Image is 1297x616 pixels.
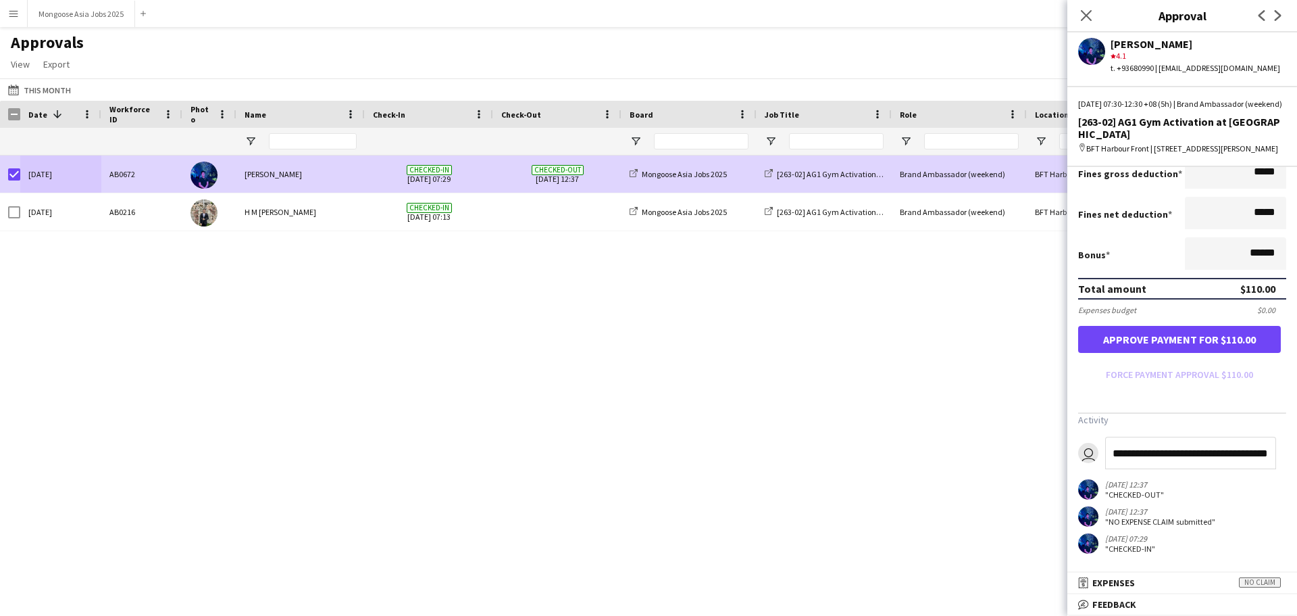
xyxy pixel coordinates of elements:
[1035,110,1069,120] span: Location
[1092,577,1135,589] span: Expenses
[11,58,30,70] span: View
[630,169,727,179] a: Mongoose Asia Jobs 2025
[1027,193,1162,231] div: BFT Harbour Front
[765,207,961,217] a: [263-02] AG1 Gym Activation at [GEOGRAPHIC_DATA]
[1078,208,1172,220] label: Fines net deduction
[101,193,182,231] div: AB0216
[407,203,452,213] span: Checked-in
[642,169,727,179] span: Mongoose Asia Jobs 2025
[407,165,452,175] span: Checked-in
[892,193,1027,231] div: Brand Ambassador (weekend)
[245,135,257,147] button: Open Filter Menu
[101,156,182,193] div: AB0672
[1111,50,1280,62] div: 4.1
[501,110,541,120] span: Check-Out
[630,110,653,120] span: Board
[1092,598,1136,611] span: Feedback
[654,133,748,149] input: Board Filter Input
[630,207,727,217] a: Mongoose Asia Jobs 2025
[924,133,1019,149] input: Role Filter Input
[43,58,70,70] span: Export
[532,165,584,175] span: Checked-out
[1078,506,1098,527] app-user-avatar: Yu Xue Tan
[236,193,365,231] div: H M [PERSON_NAME]
[20,156,101,193] div: [DATE]
[1078,116,1286,140] div: [263-02] AG1 Gym Activation at [GEOGRAPHIC_DATA]
[1067,594,1297,615] mat-expansion-panel-header: Feedback
[1078,479,1098,500] app-user-avatar: Yu Xue Tan
[900,135,912,147] button: Open Filter Menu
[765,110,799,120] span: Job Title
[1105,544,1155,554] div: "CHECKED-IN"
[1078,98,1286,110] div: [DATE] 07:30-12:30 +08 (5h) | Brand Ambassador (weekend)
[245,110,266,120] span: Name
[1078,143,1286,155] div: BFT Harbour Front | [STREET_ADDRESS][PERSON_NAME]
[900,110,917,120] span: Role
[1105,490,1164,500] div: "CHECKED-OUT"
[765,135,777,147] button: Open Filter Menu
[777,169,961,179] span: [263-02] AG1 Gym Activation at [GEOGRAPHIC_DATA]
[20,193,101,231] div: [DATE]
[28,110,47,120] span: Date
[642,207,727,217] span: Mongoose Asia Jobs 2025
[1078,326,1281,353] button: Approve payment for $110.00
[1111,38,1280,50] div: [PERSON_NAME]
[5,82,74,98] button: This Month
[1105,506,1215,517] div: [DATE] 12:37
[630,135,642,147] button: Open Filter Menu
[892,156,1027,193] div: Brand Ambassador (weekend)
[1067,7,1297,24] h3: Approval
[28,1,135,27] button: Mongoose Asia Jobs 2025
[1240,282,1275,295] div: $110.00
[373,156,485,193] span: [DATE] 07:29
[190,199,218,227] img: H M Irfan Abdullah
[1027,156,1162,193] div: BFT Harbour Front
[1105,479,1164,490] div: [DATE] 12:37
[1078,282,1146,295] div: Total amount
[1078,249,1110,261] label: Bonus
[1105,517,1215,527] div: "NO EXPENSE CLAIM submitted"
[777,207,961,217] span: [263-02] AG1 Gym Activation at [GEOGRAPHIC_DATA]
[1035,135,1047,147] button: Open Filter Menu
[1067,573,1297,593] mat-expansion-panel-header: ExpensesNo claim
[1078,414,1286,426] h3: Activity
[1078,305,1136,315] div: Expenses budget
[236,156,365,193] div: [PERSON_NAME]
[5,55,35,73] a: View
[789,133,884,149] input: Job Title Filter Input
[1111,62,1280,74] div: t. +93680990 | [EMAIL_ADDRESS][DOMAIN_NAME]
[109,104,158,124] span: Workforce ID
[373,110,405,120] span: Check-In
[1105,534,1155,544] div: [DATE] 07:29
[190,104,212,124] span: Photo
[1078,168,1182,180] label: Fines gross deduction
[501,156,613,193] span: [DATE] 12:37
[1239,577,1281,588] span: No claim
[38,55,75,73] a: Export
[190,162,218,189] img: Yu Xue Tan
[1059,133,1154,149] input: Location Filter Input
[1078,534,1098,554] app-user-avatar: Yu Xue Tan
[373,193,485,231] span: [DATE] 07:13
[269,133,357,149] input: Name Filter Input
[1257,305,1286,315] div: $0.00
[765,169,961,179] a: [263-02] AG1 Gym Activation at [GEOGRAPHIC_DATA]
